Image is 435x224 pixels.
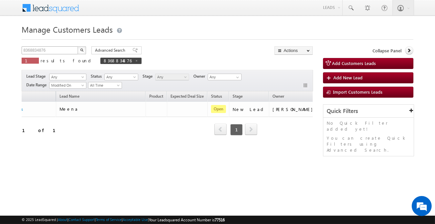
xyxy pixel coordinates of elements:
span: 8368834876 [104,58,132,63]
span: Meena [59,106,78,112]
span: 77516 [215,217,225,222]
a: Show All Items [233,74,241,81]
a: next [245,124,257,135]
span: Add Customers Leads [332,60,376,66]
a: Stage [229,93,246,101]
a: Any [49,74,86,80]
a: Modified On [49,82,86,89]
span: Owner [193,73,208,79]
div: Minimize live chat window [109,3,125,19]
span: 1 [25,58,36,63]
span: next [245,124,257,135]
a: prev [214,124,227,135]
span: © 2025 LeadSquared | | | | | [22,217,225,223]
span: Modified On [50,82,84,88]
span: Add New Lead [333,75,363,80]
span: Expected Deal Size [170,94,204,99]
span: Advanced Search [95,47,127,53]
a: All Time [88,82,122,89]
span: Any [50,74,84,80]
span: Any [156,74,187,80]
span: All Time [88,82,120,88]
span: Date Range [26,82,49,88]
em: Start Chat [90,175,121,184]
span: Product [149,94,163,99]
span: Your Leadsquared Account Number is [149,217,225,222]
span: Lead Stage [26,73,48,79]
a: Expected Deal Size [167,93,207,101]
span: 1 [230,124,243,135]
span: Import Customers Leads [333,89,382,95]
span: Manage Customers Leads [22,24,113,35]
span: Lead Name [56,93,83,101]
span: results found [41,58,93,63]
div: [PERSON_NAME] [272,106,316,112]
a: Acceptable Use [123,217,148,222]
span: Stage [233,94,243,99]
textarea: Type your message and hit 'Enter' [9,62,121,169]
a: About [58,217,67,222]
a: Any [104,74,138,80]
span: Status [91,73,104,79]
span: prev [214,124,227,135]
span: Stage [143,73,155,79]
p: You can create Quick Filters using Advanced Search. [327,135,410,153]
span: Open [211,105,226,113]
div: New Lead [233,106,266,112]
a: Status [208,93,225,101]
p: No Quick Filter added yet! [327,120,410,132]
input: Type to Search [208,74,242,80]
span: Any [105,74,136,80]
div: Chat with us now [35,35,112,44]
img: Search [80,48,83,52]
span: Collapse Panel [373,48,402,54]
button: Actions [274,46,313,55]
a: Terms of Service [96,217,122,222]
a: Contact Support [68,217,95,222]
img: d_60004797649_company_0_60004797649 [11,35,28,44]
div: Quick Filters [323,105,414,118]
span: Owner [272,94,284,99]
a: Any [155,74,189,80]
